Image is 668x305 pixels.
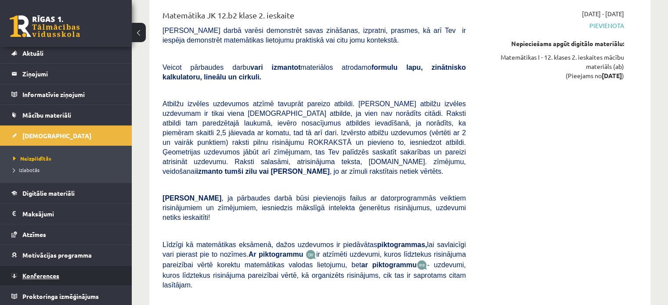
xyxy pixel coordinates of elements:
[196,168,223,175] b: izmanto
[249,251,303,258] b: Ar piktogrammu
[13,166,123,174] a: Izlabotās
[11,245,121,265] a: Motivācijas programma
[11,105,121,125] a: Mācību materiāli
[10,15,80,37] a: Rīgas 1. Tālmācības vidusskola
[11,84,121,104] a: Informatīvie ziņojumi
[162,261,466,289] span: - uzdevumi, kuros līdztekus risinājuma pareizībai vērtē, kā organizēts risinājums, cik tas ir sap...
[377,241,427,248] b: piktogrammas,
[22,251,92,259] span: Motivācijas programma
[479,53,624,80] div: Matemātikas I - 12. klases 2. ieskaites mācību materiāls (ab) (Pieejams no )
[11,224,121,244] a: Atzīmes
[11,204,121,224] a: Maksājumi
[162,64,466,81] span: Veicot pārbaudes darbu materiālos atrodamo
[22,64,121,84] legend: Ziņojumi
[11,126,121,146] a: [DEMOGRAPHIC_DATA]
[22,204,121,224] legend: Maksājumi
[11,43,121,63] a: Aktuāli
[162,194,221,202] span: [PERSON_NAME]
[22,132,91,140] span: [DEMOGRAPHIC_DATA]
[306,250,316,260] img: JfuEzvunn4EvwAAAAASUVORK5CYII=
[162,64,466,81] b: formulu lapu, zinātnisko kalkulatoru, lineālu un cirkuli.
[162,241,466,258] span: Līdzīgi kā matemātikas eksāmenā, dažos uzdevumos ir piedāvātas lai savlaicīgi vari pierast pie to...
[417,260,427,270] img: wKvN42sLe3LLwAAAABJRU5ErkJggg==
[162,100,466,175] span: Atbilžu izvēles uzdevumos atzīmē tavuprāt pareizo atbildi. [PERSON_NAME] atbilžu izvēles uzdevuma...
[162,9,466,25] div: Matemātika JK 12.b2 klase 2. ieskaite
[13,155,51,162] span: Neizpildītās
[162,194,466,221] span: , ja pārbaudes darbā būsi pievienojis failus ar datorprogrammās veiktiem risinājumiem un zīmējumi...
[162,27,466,44] span: [PERSON_NAME] darbā varēsi demonstrēt savas zināšanas, izpratni, prasmes, kā arī Tev ir iespēja d...
[22,49,43,57] span: Aktuāli
[602,72,622,79] strong: [DATE]
[162,251,466,269] span: ir atzīmēti uzdevumi, kuros līdztekus risinājuma pareizībai vērtē korektu matemātikas valodas lie...
[13,166,40,173] span: Izlabotās
[22,230,46,238] span: Atzīmes
[250,64,300,71] b: vari izmantot
[224,168,329,175] b: tumši zilu vai [PERSON_NAME]
[11,183,121,203] a: Digitālie materiāli
[13,154,123,162] a: Neizpildītās
[22,272,59,280] span: Konferences
[361,261,416,269] b: ar piktogrammu
[22,292,99,300] span: Proktoringa izmēģinājums
[479,21,624,30] span: Pievienota
[22,111,71,119] span: Mācību materiāli
[479,39,624,48] div: Nepieciešams apgūt digitālo materiālu:
[582,9,624,18] span: [DATE] - [DATE]
[11,266,121,286] a: Konferences
[22,189,75,197] span: Digitālie materiāli
[11,64,121,84] a: Ziņojumi
[22,84,121,104] legend: Informatīvie ziņojumi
